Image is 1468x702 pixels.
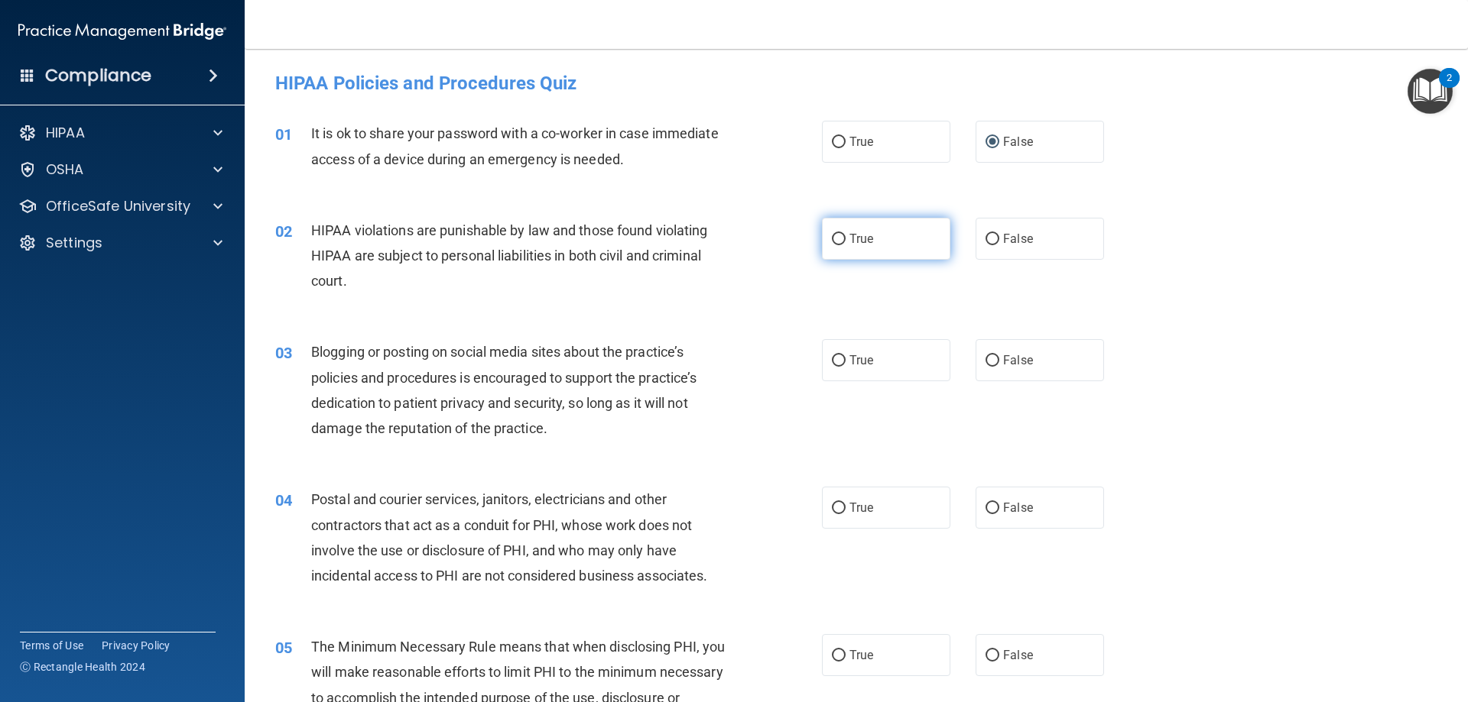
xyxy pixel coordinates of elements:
[275,639,292,657] span: 05
[275,125,292,144] span: 01
[849,134,873,149] span: True
[1447,78,1452,98] div: 2
[832,355,846,367] input: True
[275,222,292,241] span: 02
[18,160,222,179] a: OSHA
[311,125,719,167] span: It is ok to share your password with a co-worker in case immediate access of a device during an e...
[1392,597,1450,655] iframe: Drift Widget Chat Controller
[832,234,846,245] input: True
[1408,69,1453,114] button: Open Resource Center, 2 new notifications
[832,650,846,662] input: True
[849,648,873,662] span: True
[1003,134,1033,149] span: False
[986,355,999,367] input: False
[1003,500,1033,515] span: False
[102,638,171,653] a: Privacy Policy
[20,638,83,653] a: Terms of Use
[986,234,999,245] input: False
[849,353,873,367] span: True
[832,137,846,148] input: True
[18,197,222,215] a: OfficeSafe University
[986,650,999,662] input: False
[18,124,222,142] a: HIPAA
[1003,231,1033,246] span: False
[1003,648,1033,662] span: False
[1003,353,1033,367] span: False
[849,500,873,515] span: True
[46,197,190,215] p: OfficeSafe University
[18,234,222,252] a: Settings
[45,65,151,86] h4: Compliance
[275,491,292,510] span: 04
[20,659,145,675] span: Ⓒ Rectangle Health 2024
[311,344,697,436] span: Blogging or posting on social media sites about the practice’s policies and procedures is encoura...
[275,344,292,362] span: 03
[832,503,846,514] input: True
[311,491,707,584] span: Postal and courier services, janitors, electricians and other contractors that act as a conduit f...
[18,16,226,47] img: PMB logo
[46,234,102,252] p: Settings
[849,231,873,246] span: True
[46,160,84,179] p: OSHA
[275,73,1437,93] h4: HIPAA Policies and Procedures Quiz
[986,503,999,514] input: False
[46,124,85,142] p: HIPAA
[986,137,999,148] input: False
[311,222,707,289] span: HIPAA violations are punishable by law and those found violating HIPAA are subject to personal li...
